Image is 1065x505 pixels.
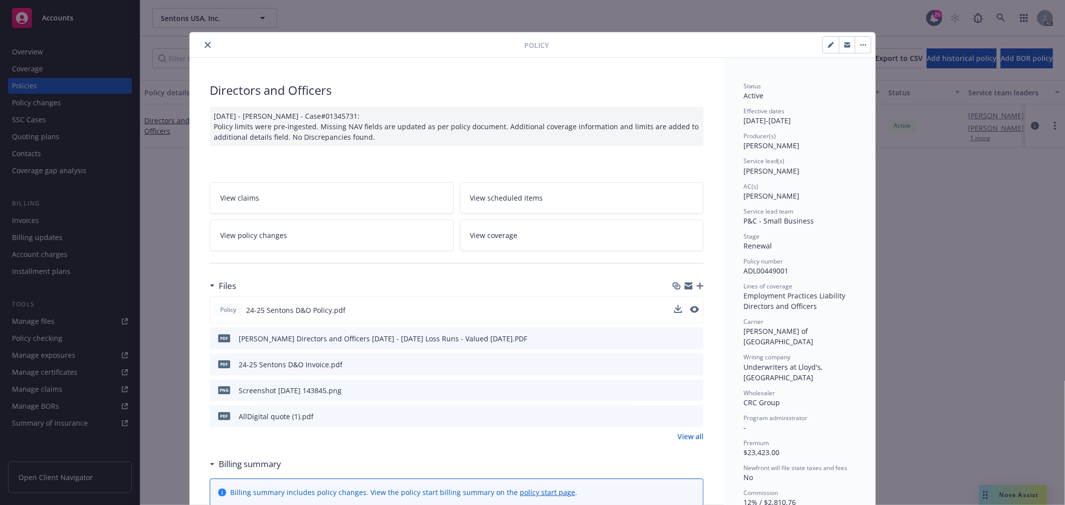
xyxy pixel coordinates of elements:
h3: Files [219,279,236,292]
span: View claims [220,193,259,203]
span: Carrier [743,317,763,326]
span: Status [743,82,761,90]
span: ADL00449001 [743,266,788,275]
span: Policy number [743,257,783,265]
span: Writing company [743,353,790,361]
span: Policy [218,305,238,314]
button: preview file [690,305,699,315]
button: download file [675,333,683,344]
div: [DATE] - [PERSON_NAME] - Case#01345731: Policy limits were pre-ingested. Missing NAV fields are u... [210,107,704,146]
span: View scheduled items [470,193,543,203]
span: [PERSON_NAME] [743,141,799,150]
button: download file [675,359,683,370]
span: [PERSON_NAME] [743,191,799,201]
span: Policy [524,40,549,50]
button: preview file [691,333,700,344]
span: View policy changes [220,230,287,241]
div: Billing summary includes policy changes. View the policy start billing summary on the . [230,487,577,498]
span: Newfront will file state taxes and fees [743,464,847,472]
button: preview file [691,411,700,422]
span: Producer(s) [743,132,776,140]
a: View coverage [460,220,704,251]
span: Program administrator [743,414,807,422]
span: Lines of coverage [743,282,792,290]
div: AllDigital quote (1).pdf [239,411,314,422]
span: Wholesaler [743,389,775,397]
span: CRC Group [743,398,780,407]
span: [PERSON_NAME] [743,166,799,176]
div: Files [210,279,236,292]
div: Employment Practices Liability [743,290,855,301]
span: Service lead team [743,207,793,216]
div: Billing summary [210,458,281,471]
button: preview file [690,306,699,313]
div: 24-25 Sentons D&O Invoice.pdf [239,359,343,370]
span: png [218,386,230,394]
span: Commission [743,489,778,497]
div: [PERSON_NAME] Directors and Officers [DATE] - [DATE] Loss Runs - Valued [DATE].PDF [239,333,527,344]
div: Directors and Officers [743,301,855,311]
button: download file [675,385,683,396]
button: close [202,39,214,51]
button: download file [675,411,683,422]
button: download file [674,305,682,313]
a: View all [678,431,704,442]
span: Service lead(s) [743,157,784,165]
a: policy start page [520,488,575,497]
span: No [743,473,753,482]
div: Directors and Officers [210,82,704,99]
div: [DATE] - [DATE] [743,107,855,126]
a: View claims [210,182,454,214]
span: P&C - Small Business [743,216,814,226]
h3: Billing summary [219,458,281,471]
a: View policy changes [210,220,454,251]
span: pdf [218,360,230,368]
button: preview file [691,359,700,370]
span: Premium [743,439,769,447]
span: Stage [743,232,759,241]
span: pdf [218,412,230,420]
span: Effective dates [743,107,784,115]
span: Renewal [743,241,772,251]
span: $23,423.00 [743,448,779,457]
span: PDF [218,334,230,342]
a: View scheduled items [460,182,704,214]
div: Screenshot [DATE] 143845.png [239,385,342,396]
span: AC(s) [743,182,758,191]
span: 24-25 Sentons D&O Policy.pdf [246,305,346,315]
span: Underwriters at Lloyd's, [GEOGRAPHIC_DATA] [743,362,825,382]
button: download file [674,305,682,315]
span: View coverage [470,230,518,241]
span: Active [743,91,763,100]
button: preview file [691,385,700,396]
span: [PERSON_NAME] of [GEOGRAPHIC_DATA] [743,326,813,346]
span: - [743,423,746,432]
